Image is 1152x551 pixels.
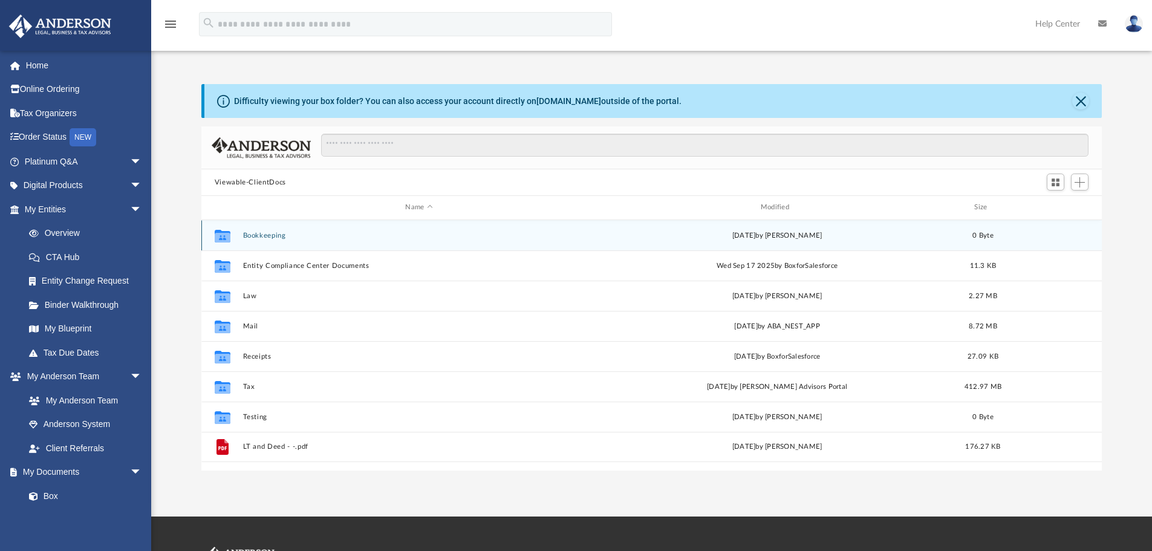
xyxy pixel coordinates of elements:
a: Home [8,53,160,77]
a: Platinum Q&Aarrow_drop_down [8,149,160,174]
a: Box [17,484,148,508]
span: arrow_drop_down [130,149,154,174]
span: arrow_drop_down [130,174,154,198]
div: Wed Sep 17 2025 by BoxforSalesforce [600,260,953,271]
a: Binder Walkthrough [17,293,160,317]
div: [DATE] by ABA_NEST_APP [600,321,953,331]
a: Tax Organizers [8,101,160,125]
span: 0 Byte [972,232,994,238]
button: Testing [242,413,595,421]
div: [DATE] by [PERSON_NAME] [600,230,953,241]
span: arrow_drop_down [130,365,154,390]
div: [DATE] by [PERSON_NAME] [600,411,953,422]
button: Close [1072,93,1089,109]
a: Entity Change Request [17,269,160,293]
div: Size [958,202,1007,213]
a: [DOMAIN_NAME] [536,96,601,106]
a: Tax Due Dates [17,341,160,365]
span: 176.27 KB [965,443,1000,450]
div: [DATE] by [PERSON_NAME] [600,442,953,452]
button: Receipts [242,353,595,360]
a: Online Ordering [8,77,160,102]
img: Anderson Advisors Platinum Portal [5,15,115,38]
span: 0 Byte [972,413,994,420]
a: My Anderson Team [17,388,148,412]
i: menu [163,17,178,31]
button: Tax [242,383,595,391]
div: grid [201,220,1102,471]
a: My Blueprint [17,317,154,341]
span: 412.97 MB [965,383,1001,390]
button: Mail [242,322,595,330]
a: Meeting Minutes [17,508,154,532]
div: id [207,202,237,213]
div: NEW [70,128,96,146]
div: Modified [600,202,954,213]
a: menu [163,23,178,31]
span: 8.72 MB [969,322,997,329]
a: Client Referrals [17,436,154,460]
button: Viewable-ClientDocs [215,177,286,188]
input: Search files and folders [321,134,1089,157]
button: Bookkeeping [242,232,595,240]
img: User Pic [1125,15,1143,33]
button: Entity Compliance Center Documents [242,262,595,270]
a: Order StatusNEW [8,125,160,150]
div: [DATE] by [PERSON_NAME] Advisors Portal [600,381,953,392]
a: Overview [17,221,160,246]
div: Difficulty viewing your box folder? You can also access your account directly on outside of the p... [234,95,682,108]
button: Switch to Grid View [1047,174,1065,191]
button: Law [242,292,595,300]
i: search [202,16,215,30]
a: Digital Productsarrow_drop_down [8,174,160,198]
a: CTA Hub [17,245,160,269]
span: 11.3 KB [969,262,996,269]
div: [DATE] by [PERSON_NAME] [600,290,953,301]
span: 27.09 KB [968,353,998,359]
div: [DATE] by BoxforSalesforce [600,351,953,362]
span: arrow_drop_down [130,460,154,485]
a: My Documentsarrow_drop_down [8,460,154,484]
div: id [1012,202,1097,213]
span: arrow_drop_down [130,197,154,222]
div: Name [242,202,595,213]
button: Add [1071,174,1089,191]
span: 2.27 MB [969,292,997,299]
a: My Anderson Teamarrow_drop_down [8,365,154,389]
a: My Entitiesarrow_drop_down [8,197,160,221]
a: Anderson System [17,412,154,437]
button: LT and Deed - -.pdf [242,443,595,451]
